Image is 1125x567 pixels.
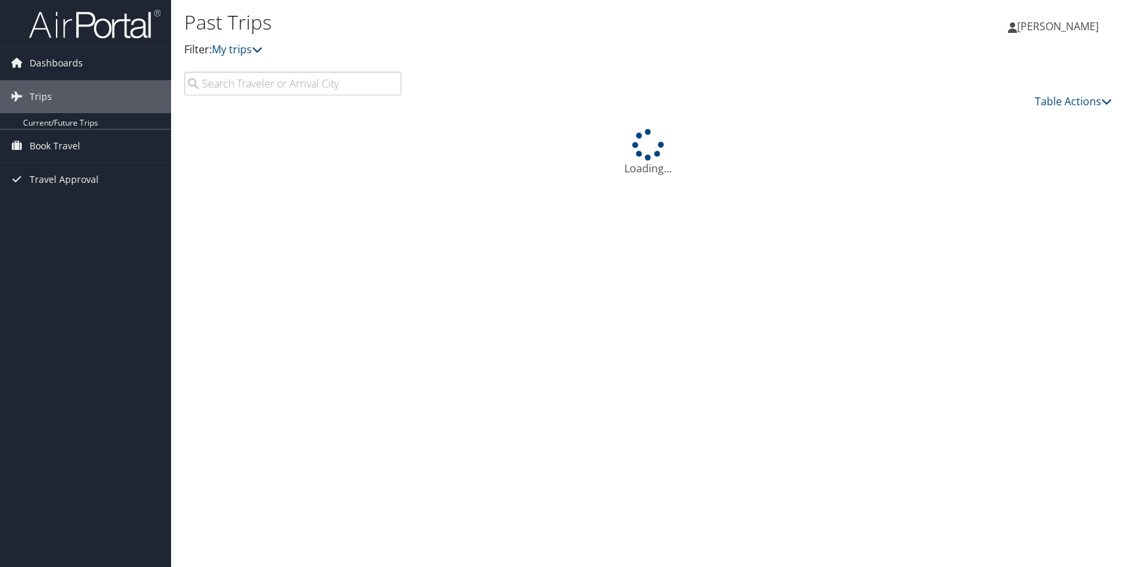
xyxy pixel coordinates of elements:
div: Loading... [184,129,1112,176]
img: airportal-logo.png [29,9,161,39]
h1: Past Trips [184,9,803,36]
span: Travel Approval [30,163,99,196]
a: My trips [212,42,262,57]
p: Filter: [184,41,803,59]
a: Table Actions [1035,94,1112,109]
input: Search Traveler or Arrival City [184,72,401,95]
a: [PERSON_NAME] [1008,7,1112,46]
span: Trips [30,80,52,113]
span: Book Travel [30,130,80,162]
span: Dashboards [30,47,83,80]
span: [PERSON_NAME] [1017,19,1099,34]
